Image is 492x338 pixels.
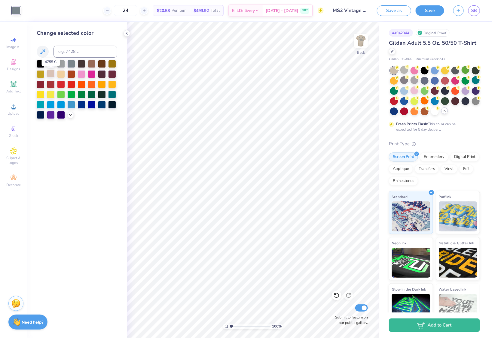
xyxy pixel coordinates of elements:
strong: Fresh Prints Flash: [396,122,428,126]
div: Embroidery [420,152,448,161]
span: Clipart & logos [3,155,24,165]
span: [DATE] - [DATE] [266,8,298,14]
img: Water based Ink [439,294,478,324]
span: $20.58 [157,8,170,14]
label: Submit to feature on our public gallery. [332,315,368,325]
span: Total [211,8,220,14]
span: Standard [392,194,408,200]
span: Per Item [172,8,186,14]
span: Add Text [6,89,21,94]
input: – – [114,5,137,16]
span: # G800 [402,57,412,62]
div: Transfers [415,164,439,174]
button: Add to Cart [389,318,480,332]
span: $493.92 [194,8,209,14]
span: Upload [8,111,20,116]
span: Metallic & Glitter Ink [439,240,474,246]
span: Puff Ink [439,194,451,200]
span: Image AI [7,44,21,49]
a: SB [468,5,480,16]
input: e.g. 7428 c [53,46,117,58]
div: Rhinestones [389,177,418,186]
span: Glow in the Dark Ink [392,286,426,292]
div: This color can be expedited for 5 day delivery. [396,121,470,132]
div: Screen Print [389,152,418,161]
button: Save [416,5,444,16]
input: Untitled Design [328,5,372,17]
div: Applique [389,164,413,174]
div: Change selected color [37,29,117,37]
span: Gildan [389,57,399,62]
span: Neon Ink [392,240,406,246]
span: Gildan Adult 5.5 Oz. 50/50 T-Shirt [389,39,476,47]
img: Neon Ink [392,248,430,278]
div: Digital Print [450,152,479,161]
span: Minimum Order: 24 + [415,57,445,62]
img: Back [355,35,367,47]
img: Standard [392,201,430,231]
span: Decorate [6,183,21,187]
div: Back [357,50,365,55]
span: Greek [9,133,18,138]
span: FREE [302,8,308,13]
img: Metallic & Glitter Ink [439,248,478,278]
div: Vinyl [441,164,457,174]
div: # 494234A [389,29,413,37]
div: 4755 C [42,58,60,66]
img: Puff Ink [439,201,478,231]
img: Glow in the Dark Ink [392,294,430,324]
span: Water based Ink [439,286,466,292]
button: Save as [377,5,411,16]
span: Est. Delivery [232,8,255,14]
div: Print Type [389,140,480,147]
span: 100 % [272,324,282,329]
span: Designs [7,67,20,71]
strong: Need help? [22,319,44,325]
div: Original Proof [416,29,450,37]
span: SB [471,7,477,14]
div: Foil [459,164,473,174]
